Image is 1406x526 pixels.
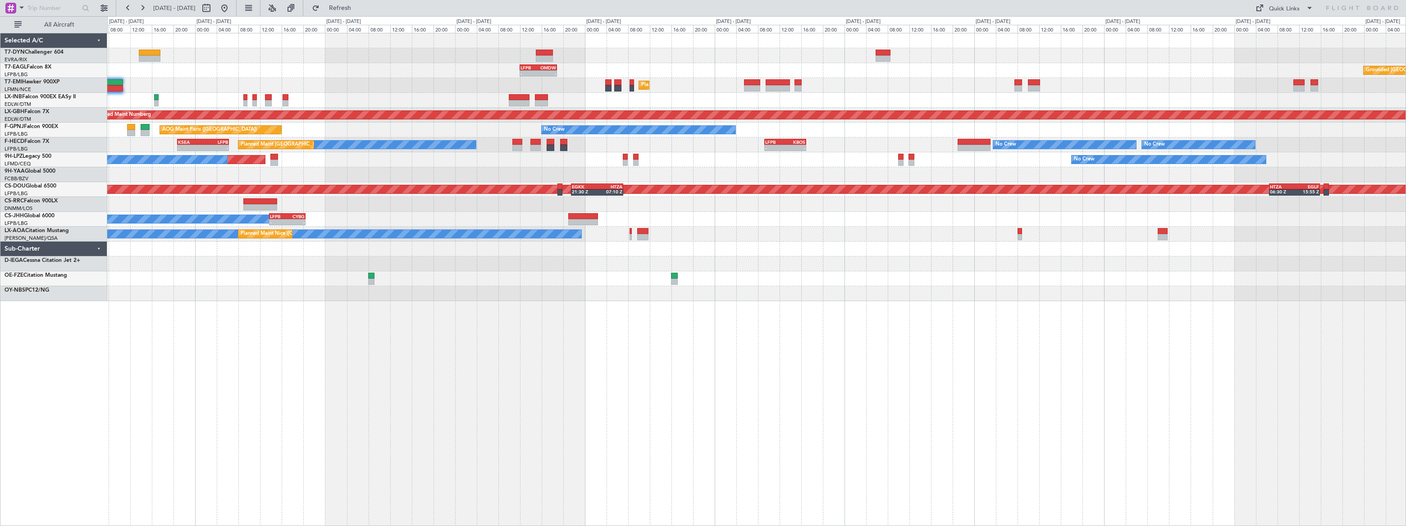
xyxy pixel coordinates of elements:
div: 00:00 [585,25,607,33]
div: 04:00 [736,25,758,33]
span: CS-DOU [5,183,26,189]
span: 9H-YAA [5,169,25,174]
input: Trip Number [27,1,79,15]
div: 16:00 [412,25,434,33]
button: Refresh [308,1,362,15]
div: No Crew [995,138,1016,151]
div: [DATE] - [DATE] [1236,18,1270,26]
a: CS-RRCFalcon 900LX [5,198,58,204]
a: 9H-LPZLegacy 500 [5,154,51,159]
div: 15:55 Z [1294,189,1319,194]
div: HTZA [1270,184,1295,189]
span: OY-NBS [5,288,25,293]
button: All Aircraft [10,18,98,32]
div: 12:00 [1039,25,1061,33]
a: 9H-YAAGlobal 5000 [5,169,55,174]
div: 04:00 [347,25,369,33]
a: F-HECDFalcon 7X [5,139,49,144]
a: LFPB/LBG [5,131,28,137]
div: Quick Links [1269,5,1300,14]
div: 04:00 [1256,25,1278,33]
a: LFPB/LBG [5,146,28,152]
a: LX-GBHFalcon 7X [5,109,49,114]
a: LFPB/LBG [5,220,28,227]
a: [PERSON_NAME]/QSA [5,235,58,242]
div: 12:00 [520,25,542,33]
div: CYBG [288,214,305,219]
div: 12:00 [1169,25,1191,33]
a: OE-FZECitation Mustang [5,273,67,278]
a: D-IEGACessna Citation Jet 2+ [5,258,80,263]
div: 12:00 [390,25,412,33]
div: 08:00 [1278,25,1299,33]
div: 06:30 Z [1270,189,1295,194]
div: [DATE] - [DATE] [846,18,881,26]
span: T7-EAGL [5,64,27,70]
div: [DATE] - [DATE] [1105,18,1140,26]
div: 04:00 [477,25,498,33]
a: EDLW/DTM [5,101,31,108]
div: - [785,145,805,151]
div: 00:00 [715,25,736,33]
span: T7-DYN [5,50,25,55]
div: - [520,71,539,76]
div: 20:00 [1213,25,1234,33]
div: 16:00 [152,25,173,33]
span: 9H-LPZ [5,154,23,159]
div: LFPB [765,139,785,145]
div: 16:00 [801,25,823,33]
a: EDLW/DTM [5,116,31,123]
span: All Aircraft [23,22,95,28]
a: LX-INBFalcon 900EX EASy II [5,94,76,100]
div: 04:00 [996,25,1018,33]
div: 00:00 [845,25,866,33]
div: 16:00 [671,25,693,33]
div: No Crew [1074,153,1095,166]
button: Quick Links [1251,1,1318,15]
div: 04:00 [607,25,628,33]
div: Planned Maint Nice ([GEOGRAPHIC_DATA]) [241,227,341,241]
div: KBOS [785,139,805,145]
div: 00:00 [325,25,347,33]
div: 00:00 [455,25,477,33]
div: Planned Maint [GEOGRAPHIC_DATA] [641,78,727,92]
div: 04:00 [866,25,888,33]
div: 20:00 [693,25,715,33]
div: 16:00 [542,25,563,33]
div: [DATE] - [DATE] [196,18,231,26]
div: 12:00 [260,25,282,33]
a: LX-AOACitation Mustang [5,228,69,233]
div: 00:00 [974,25,996,33]
div: - [288,220,305,225]
span: LX-GBH [5,109,24,114]
span: F-GPNJ [5,124,24,129]
div: LFPB [520,65,539,70]
a: F-GPNJFalcon 900EX [5,124,58,129]
div: AOG Maint Paris ([GEOGRAPHIC_DATA]) [162,123,257,137]
div: 00:00 [1234,25,1256,33]
div: 04:00 [217,25,238,33]
span: D-IEGA [5,258,23,263]
div: 21:30 Z [572,189,597,194]
div: - [270,220,287,225]
div: [DATE] - [DATE] [976,18,1010,26]
div: 12:00 [909,25,931,33]
div: HTZA [597,184,622,189]
span: [DATE] - [DATE] [153,4,196,12]
div: LFPB [203,139,228,145]
div: 16:00 [1191,25,1212,33]
div: 16:00 [1061,25,1082,33]
div: 16:00 [931,25,953,33]
a: LFPB/LBG [5,71,28,78]
div: [DATE] - [DATE] [109,18,144,26]
div: 00:00 [1364,25,1386,33]
div: 12:00 [650,25,671,33]
div: OMDW [538,65,556,70]
a: T7-DYNChallenger 604 [5,50,64,55]
div: 20:00 [823,25,845,33]
div: 08:00 [1018,25,1039,33]
div: 00:00 [1104,25,1126,33]
div: 12:00 [780,25,801,33]
div: [DATE] - [DATE] [586,18,621,26]
div: [DATE] - [DATE] [326,18,361,26]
